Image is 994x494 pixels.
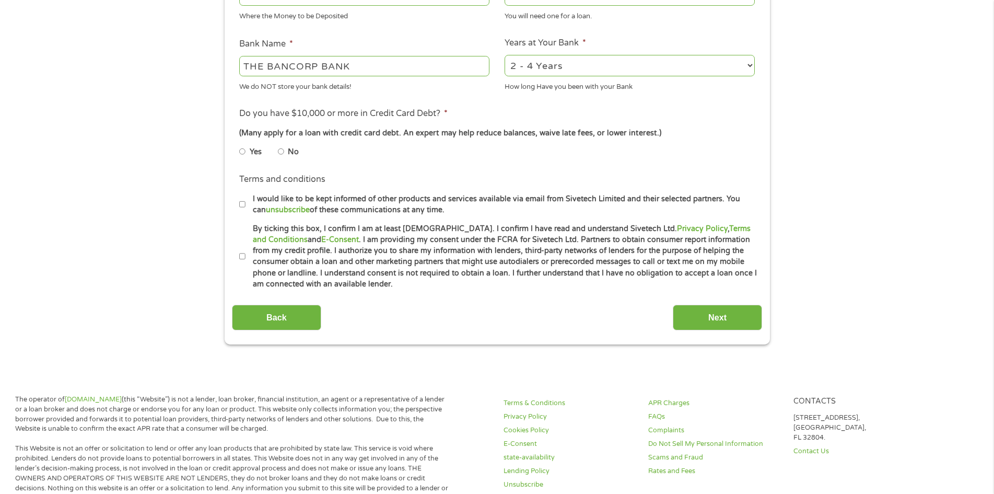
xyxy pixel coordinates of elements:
a: Do Not Sell My Personal Information [648,439,780,449]
input: Back [232,305,321,330]
div: You will need one for a loan. [505,8,755,22]
a: Privacy Policy [504,412,636,422]
a: E-Consent [504,439,636,449]
div: (Many apply for a loan with credit card debt. An expert may help reduce balances, waive late fees... [239,128,754,139]
a: APR Charges [648,398,780,408]
a: FAQs [648,412,780,422]
h4: Contacts [793,397,926,407]
label: Terms and conditions [239,174,325,185]
a: Terms and Conditions [253,224,751,244]
label: Years at Your Bank [505,38,586,49]
div: Where the Money to be Deposited [239,8,489,22]
div: We do NOT store your bank details! [239,78,489,92]
a: Contact Us [793,446,926,456]
a: state-availability [504,453,636,463]
label: Do you have $10,000 or more in Credit Card Debt? [239,108,448,119]
p: [STREET_ADDRESS], [GEOGRAPHIC_DATA], FL 32804. [793,413,926,443]
a: Lending Policy [504,466,636,476]
a: Cookies Policy [504,426,636,435]
a: Terms & Conditions [504,398,636,408]
p: The operator of (this “Website”) is not a lender, loan broker, financial institution, an agent or... [15,395,450,434]
a: E-Consent [321,235,359,244]
label: No [288,146,299,158]
a: [DOMAIN_NAME] [65,395,122,404]
label: Yes [250,146,262,158]
a: Complaints [648,426,780,435]
input: Next [673,305,762,330]
a: Rates and Fees [648,466,780,476]
label: By ticking this box, I confirm I am at least [DEMOGRAPHIC_DATA]. I confirm I have read and unders... [245,223,758,290]
a: Scams and Fraud [648,453,780,463]
div: How long Have you been with your Bank [505,78,755,92]
a: unsubscribe [266,205,310,214]
a: Privacy Policy [677,224,728,233]
label: Bank Name [239,39,293,50]
a: Unsubscribe [504,480,636,490]
label: I would like to be kept informed of other products and services available via email from Sivetech... [245,193,758,216]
